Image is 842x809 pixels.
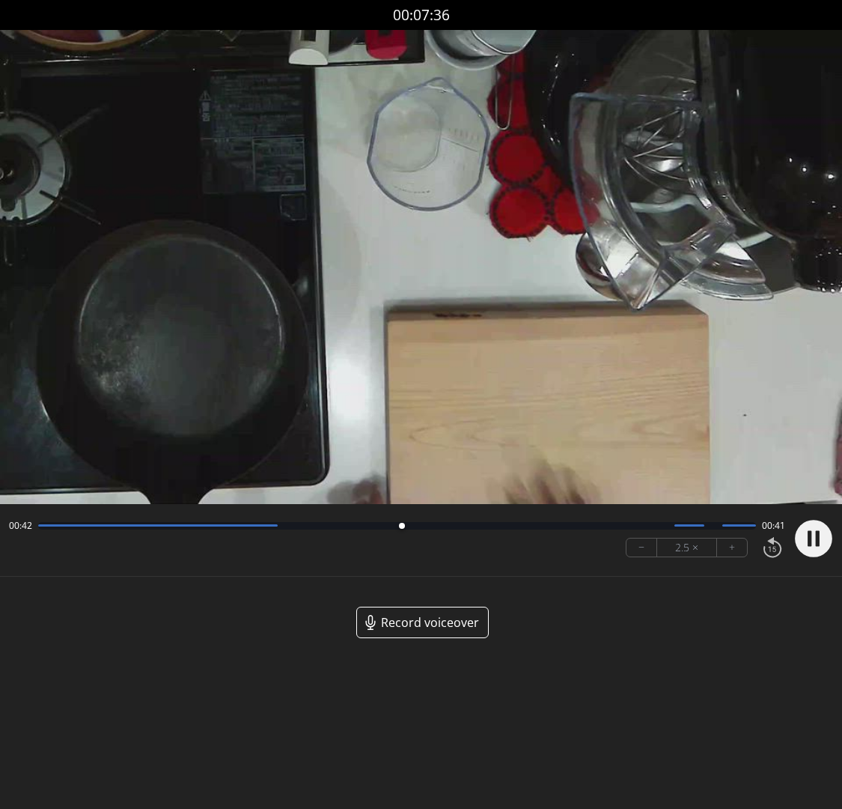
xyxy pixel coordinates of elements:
a: 00:07:36 [393,4,450,26]
div: 2.5 × [657,539,717,557]
span: 00:41 [762,520,785,532]
button: − [626,539,657,557]
span: Record voiceover [381,613,479,631]
button: + [717,539,747,557]
a: Record voiceover [356,607,489,638]
span: 00:42 [9,520,32,532]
